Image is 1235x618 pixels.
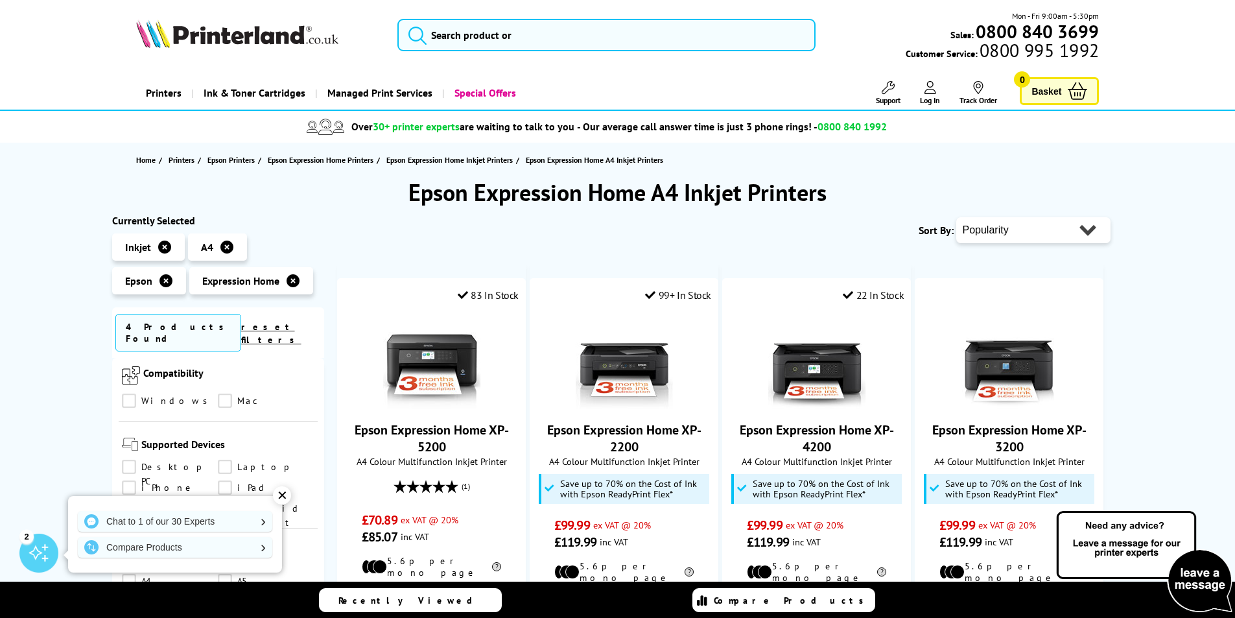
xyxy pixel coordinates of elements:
img: Epson Expression Home XP-3200 [961,311,1058,409]
span: 0800 840 1992 [817,120,887,133]
span: (1) [462,474,470,499]
a: Laptop [218,460,314,474]
a: Epson Printers [207,153,258,167]
span: Customer Service: [906,44,1099,60]
a: Compare Products [692,588,875,612]
span: £119.99 [939,534,982,551]
a: A5 [218,574,314,588]
span: Epson Expression Home Printers [268,153,373,167]
span: A4 Colour Multifunction Inkjet Printer [729,455,904,468]
span: £99.99 [747,517,782,534]
h1: Epson Expression Home A4 Inkjet Printers [112,177,1123,208]
span: A4 [201,241,213,254]
span: Inkjet [125,241,151,254]
span: Recently Viewed [338,595,486,606]
a: Mac [218,394,314,408]
a: iPhone [122,481,218,495]
li: 5.6p per mono page [747,560,886,584]
a: Epson Expression Home XP-3200 [961,398,1058,411]
div: 99+ In Stock [645,289,711,302]
span: £99.99 [939,517,975,534]
img: Epson Expression Home XP-5200 [383,311,480,409]
span: Save up to 70% on the Cost of Ink with Epson ReadyPrint Flex* [945,479,1092,499]
a: Support [876,81,900,105]
span: Over are waiting to talk to you [351,120,574,133]
img: Epson Expression Home XP-4200 [768,311,865,409]
div: 22 In Stock [843,289,904,302]
span: inc VAT [600,536,628,548]
a: Managed Print Services [315,77,442,110]
span: £119.99 [554,534,596,551]
a: Epson Expression Home Inkjet Printers [386,153,516,167]
span: Save up to 70% on the Cost of Ink with Epson ReadyPrint Flex* [560,479,707,499]
a: Epson Expression Home XP-5200 [355,422,509,455]
a: Printerland Logo [136,19,382,51]
span: inc VAT [792,536,821,548]
span: Printers [169,153,194,167]
div: 83 In Stock [458,289,519,302]
img: Open Live Chat window [1053,509,1235,615]
span: Compare Products [714,595,871,606]
span: Ink & Toner Cartridges [204,77,305,110]
li: 5.6p per mono page [554,560,694,584]
span: inc VAT [401,530,429,543]
span: Basket [1031,82,1061,100]
a: 0800 840 3699 [974,25,1099,38]
a: Epson Expression Home XP-5200 [383,398,480,411]
span: ex VAT @ 20% [401,514,458,526]
a: Epson Expression Home XP-4200 [768,398,865,411]
span: Log In [920,95,940,105]
span: Epson [125,274,152,287]
a: Epson Expression Home Printers [268,153,377,167]
span: 30+ printer experts [373,120,460,133]
a: Printers [136,77,191,110]
span: Sort By: [919,224,954,237]
img: Compatibility [122,366,140,385]
a: Track Order [959,81,997,105]
span: ex VAT @ 20% [978,519,1036,531]
a: A4 [122,574,218,588]
span: ex VAT @ 20% [593,519,651,531]
span: Supported Devices [141,438,315,453]
span: 0800 995 1992 [978,44,1099,56]
b: 0800 840 3699 [976,19,1099,43]
a: Epson Expression Home XP-4200 [740,422,894,455]
a: reset filters [241,321,301,346]
a: Special Offers [442,77,526,110]
li: 5.6p per mono page [939,560,1079,584]
div: Currently Selected [112,214,325,227]
img: Printerland Logo [136,19,338,48]
img: Epson Expression Home XP-2200 [576,311,673,409]
span: Mon - Fri 9:00am - 5:30pm [1012,10,1099,22]
span: Epson Printers [207,153,255,167]
span: 0 [1014,71,1030,88]
a: Epson Expression Home XP-3200 [932,422,1087,455]
span: £70.89 [362,512,397,529]
div: ✕ [273,486,291,505]
span: Sales: [950,29,974,41]
a: Basket 0 [1020,77,1099,105]
span: Save up to 70% on the Cost of Ink with Epson ReadyPrint Flex* [753,479,899,499]
li: 5.6p per mono page [362,555,501,578]
span: Epson Expression Home Inkjet Printers [386,153,513,167]
a: Compare Products [78,537,272,558]
span: A4 Colour Multifunction Inkjet Printer [537,455,711,468]
a: Printers [169,153,198,167]
a: Epson Expression Home XP-2200 [547,422,701,455]
span: Compatibility [143,366,315,387]
span: 4 Products Found [115,314,241,351]
a: Ink & Toner Cartridges [191,77,315,110]
span: A4 Colour Multifunction Inkjet Printer [922,455,1096,468]
a: iPad [218,481,314,495]
a: Recently Viewed [319,588,502,612]
a: Log In [920,81,940,105]
span: Epson Expression Home A4 Inkjet Printers [526,155,663,165]
span: £119.99 [747,534,789,551]
span: ex VAT @ 20% [786,519,843,531]
span: Support [876,95,900,105]
span: inc VAT [985,536,1013,548]
span: £99.99 [554,517,590,534]
span: £85.07 [362,529,397,545]
span: - Our average call answer time is just 3 phone rings! - [577,120,887,133]
span: Expression Home [202,274,279,287]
